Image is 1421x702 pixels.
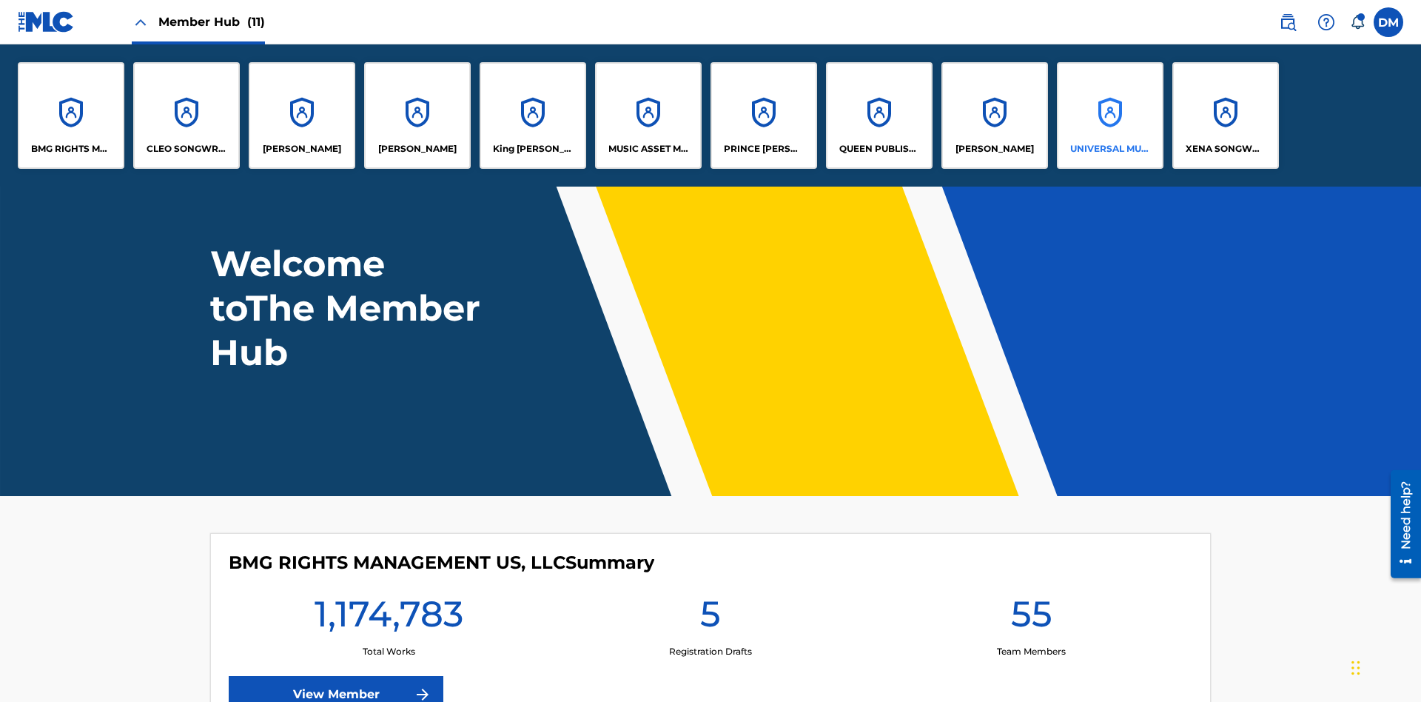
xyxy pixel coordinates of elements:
div: Drag [1351,646,1360,690]
p: QUEEN PUBLISHA [839,142,920,156]
p: CLEO SONGWRITER [147,142,227,156]
div: Help [1311,7,1341,37]
p: Team Members [997,645,1066,658]
a: AccountsCLEO SONGWRITER [133,62,240,169]
span: Member Hub [158,13,265,30]
h4: BMG RIGHTS MANAGEMENT US, LLC [229,552,654,574]
p: EYAMA MCSINGER [378,142,457,156]
a: Accounts[PERSON_NAME] [364,62,471,169]
iframe: Resource Center [1380,464,1421,586]
h1: 5 [700,592,721,645]
a: AccountsBMG RIGHTS MANAGEMENT US, LLC [18,62,124,169]
p: ELVIS COSTELLO [263,142,341,156]
div: User Menu [1374,7,1403,37]
a: Public Search [1273,7,1303,37]
a: AccountsXENA SONGWRITER [1172,62,1279,169]
h1: 1,174,783 [315,592,463,645]
a: Accounts[PERSON_NAME] [941,62,1048,169]
p: XENA SONGWRITER [1186,142,1266,156]
a: AccountsKing [PERSON_NAME] [480,62,586,169]
img: help [1317,13,1335,31]
div: Notifications [1350,15,1365,30]
img: search [1279,13,1297,31]
a: AccountsMUSIC ASSET MANAGEMENT (MAM) [595,62,702,169]
span: (11) [247,15,265,29]
h1: Welcome to The Member Hub [210,241,487,375]
p: MUSIC ASSET MANAGEMENT (MAM) [608,142,689,156]
iframe: Chat Widget [1347,631,1421,702]
p: Registration Drafts [669,645,752,658]
a: AccountsQUEEN PUBLISHA [826,62,933,169]
p: King McTesterson [493,142,574,156]
p: Total Works [363,645,415,658]
h1: 55 [1011,592,1052,645]
p: RONALD MCTESTERSON [955,142,1034,156]
a: Accounts[PERSON_NAME] [249,62,355,169]
img: Close [132,13,150,31]
a: AccountsUNIVERSAL MUSIC PUB GROUP [1057,62,1163,169]
p: UNIVERSAL MUSIC PUB GROUP [1070,142,1151,156]
p: BMG RIGHTS MANAGEMENT US, LLC [31,142,112,156]
img: MLC Logo [18,11,75,33]
p: PRINCE MCTESTERSON [724,142,804,156]
a: AccountsPRINCE [PERSON_NAME] [710,62,817,169]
